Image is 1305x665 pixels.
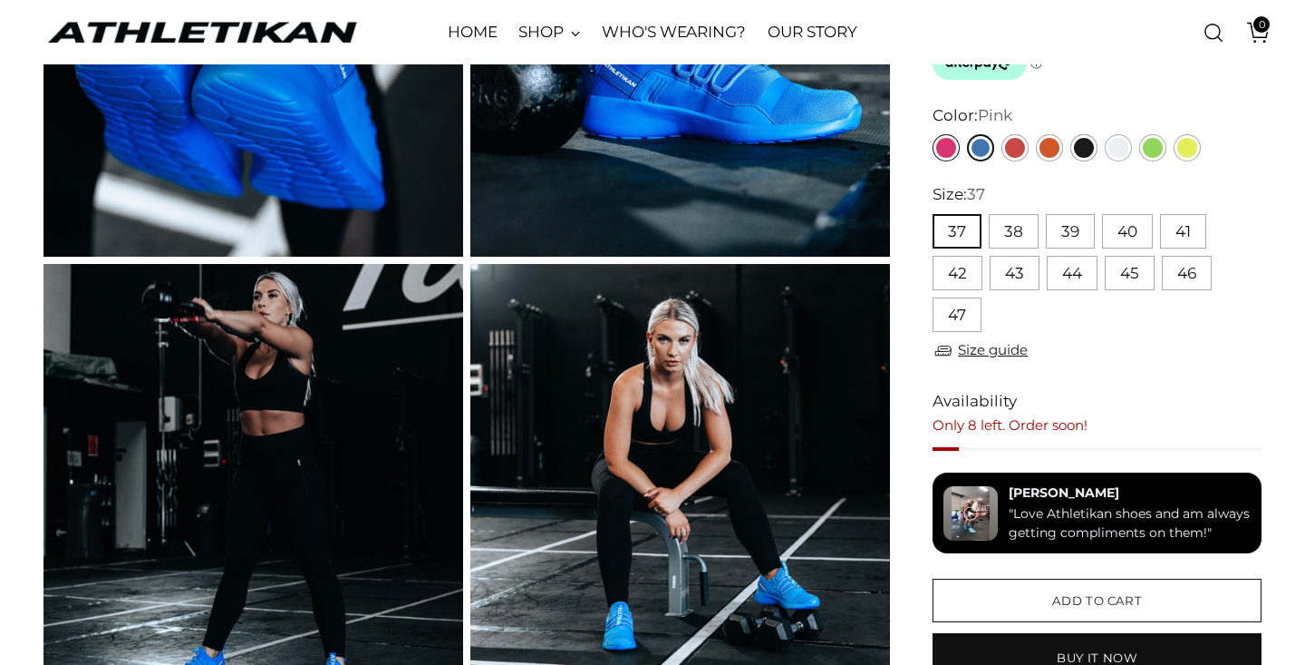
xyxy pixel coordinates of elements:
[1195,15,1232,51] a: Open search modal
[978,106,1012,124] span: Pink
[989,214,1039,249] button: 38
[1102,214,1153,249] button: 40
[990,256,1039,290] button: 43
[933,298,981,332] button: 47
[933,214,981,249] button: 37
[933,104,1012,128] label: Color:
[933,579,1261,622] button: Add to cart
[1174,134,1201,161] a: Yellow
[933,390,1017,414] span: Availability
[1105,134,1132,161] a: White
[1233,15,1270,51] a: Open cart modal
[933,339,1028,362] a: Size guide
[1105,256,1155,290] button: 45
[448,13,498,53] a: HOME
[602,13,746,53] a: WHO'S WEARING?
[967,134,994,161] a: Blue
[1036,134,1063,161] a: Orange
[1253,16,1270,33] span: 0
[1046,214,1095,249] button: 39
[933,183,985,207] label: Size:
[967,185,985,203] span: 37
[1052,592,1142,610] span: Add to cart
[1070,134,1097,161] a: Black
[43,18,361,46] a: ATHLETIKAN
[768,13,857,53] a: OUR STORY
[933,416,1087,434] span: Only 8 left. Order soon!
[933,256,982,290] button: 42
[1139,134,1166,161] a: Green
[518,13,580,53] a: SHOP
[1047,256,1097,290] button: 44
[1162,256,1212,290] button: 46
[1160,214,1206,249] button: 41
[1001,134,1029,161] a: Red
[933,134,960,161] a: Pink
